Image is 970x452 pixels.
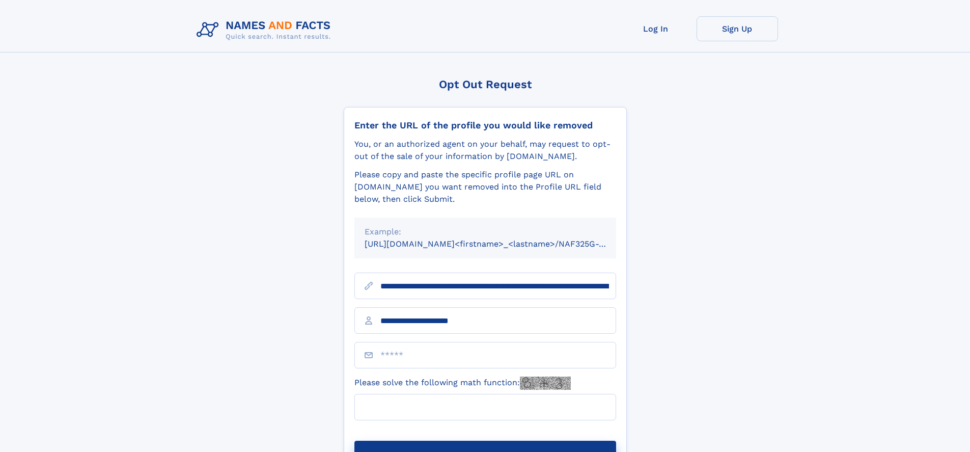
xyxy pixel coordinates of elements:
[354,120,616,131] div: Enter the URL of the profile you would like removed
[354,377,571,390] label: Please solve the following math function:
[344,78,627,91] div: Opt Out Request
[354,138,616,163] div: You, or an authorized agent on your behalf, may request to opt-out of the sale of your informatio...
[697,16,778,41] a: Sign Up
[354,169,616,205] div: Please copy and paste the specific profile page URL on [DOMAIN_NAME] you want removed into the Pr...
[615,16,697,41] a: Log In
[365,239,635,249] small: [URL][DOMAIN_NAME]<firstname>_<lastname>/NAF325G-xxxxxxxx
[365,226,606,238] div: Example:
[192,16,339,44] img: Logo Names and Facts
